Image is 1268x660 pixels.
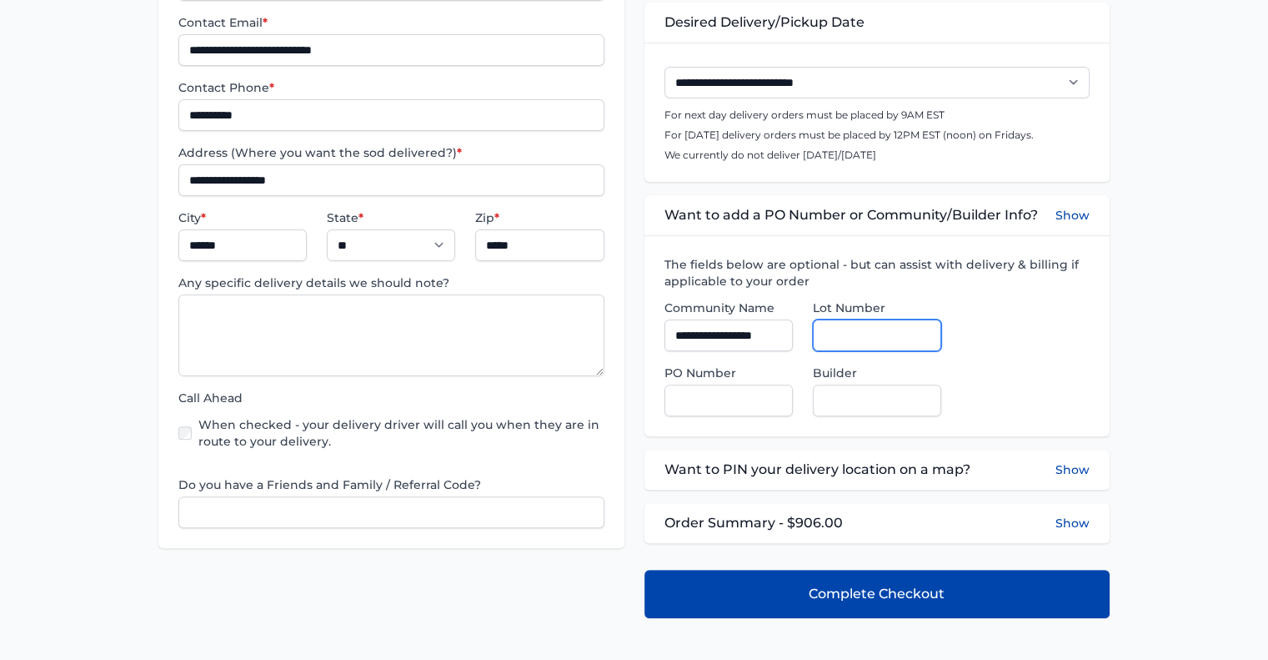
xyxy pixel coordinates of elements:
label: Call Ahead [178,390,604,406]
label: Contact Email [178,14,604,31]
span: Want to add a PO Number or Community/Builder Info? [664,205,1038,225]
button: Show [1055,460,1090,480]
label: Address (Where you want the sod delivered?) [178,144,604,161]
label: State [327,209,455,226]
label: Community Name [664,300,793,316]
label: When checked - your delivery driver will call you when they are in route to your delivery. [198,416,604,450]
span: Order Summary - $906.00 [664,513,843,533]
label: Contact Phone [178,79,604,96]
label: PO Number [664,365,793,381]
p: For [DATE] delivery orders must be placed by 12PM EST (noon) on Fridays. [664,128,1090,142]
label: Lot Number [813,300,941,316]
button: Show [1055,205,1090,225]
label: Builder [813,365,941,381]
p: For next day delivery orders must be placed by 9AM EST [664,108,1090,122]
label: Do you have a Friends and Family / Referral Code? [178,476,604,493]
label: Zip [475,209,604,226]
div: Desired Delivery/Pickup Date [644,3,1110,43]
p: We currently do not deliver [DATE]/[DATE] [664,149,1090,162]
button: Show [1055,515,1090,532]
label: The fields below are optional - but can assist with delivery & billing if applicable to your order [664,256,1090,290]
span: Complete Checkout [809,584,945,604]
button: Complete Checkout [644,570,1110,618]
span: Want to PIN your delivery location on a map? [664,460,970,480]
label: City [178,209,307,226]
label: Any specific delivery details we should note? [178,275,604,291]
